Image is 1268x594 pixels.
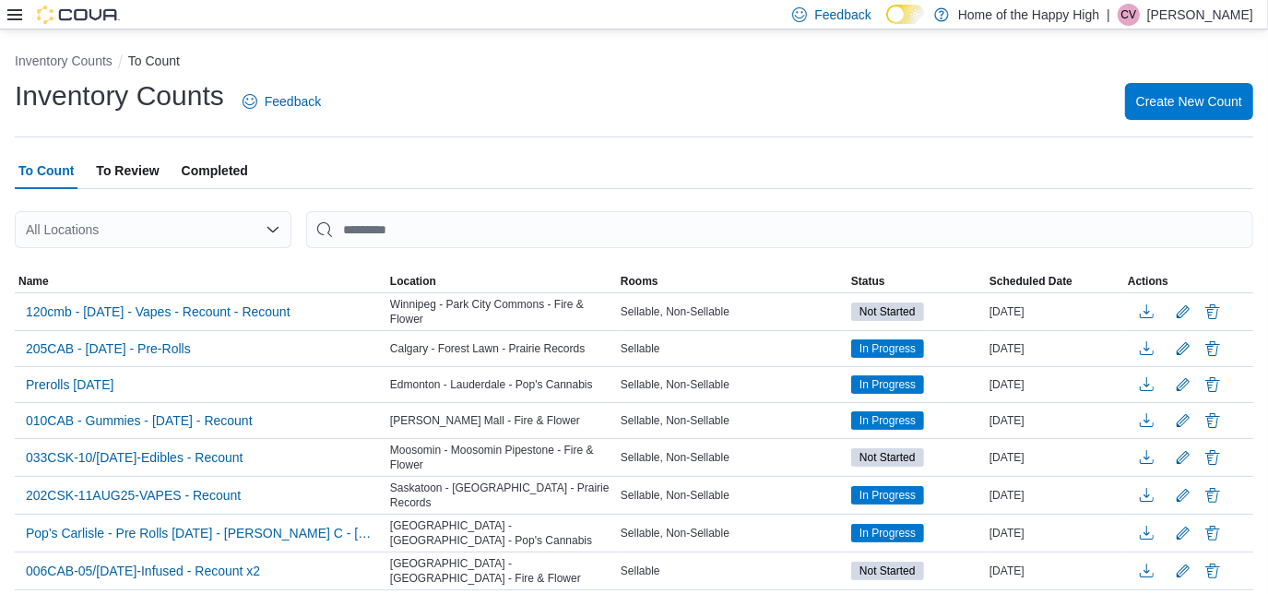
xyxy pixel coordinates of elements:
[617,560,847,582] div: Sellable
[128,53,180,68] button: To Count
[990,274,1072,289] span: Scheduled Date
[390,413,580,428] span: [PERSON_NAME] Mall - Fire & Flower
[859,449,916,466] span: Not Started
[617,338,847,360] div: Sellable
[266,222,280,237] button: Open list of options
[390,297,613,327] span: Winnipeg - Park City Commons - Fire & Flower
[986,522,1124,544] div: [DATE]
[617,270,847,292] button: Rooms
[986,338,1124,360] div: [DATE]
[1202,410,1224,432] button: Delete
[859,525,916,541] span: In Progress
[617,301,847,323] div: Sellable, Non-Sellable
[1202,484,1224,506] button: Delete
[617,446,847,469] div: Sellable, Non-Sellable
[18,335,198,362] button: 205CAB - [DATE] - Pre-Rolls
[859,563,916,579] span: Not Started
[1172,557,1194,585] button: Edit count details
[18,371,121,398] button: Prerolls [DATE]
[37,6,120,24] img: Cova
[859,376,916,393] span: In Progress
[886,5,925,24] input: Dark Mode
[859,340,916,357] span: In Progress
[386,270,617,292] button: Location
[18,481,248,509] button: 202CSK-11AUG25-VAPES - Recount
[617,522,847,544] div: Sellable, Non-Sellable
[1172,298,1194,326] button: Edit count details
[235,83,328,120] a: Feedback
[1172,519,1194,547] button: Edit count details
[986,410,1124,432] div: [DATE]
[986,446,1124,469] div: [DATE]
[847,270,986,292] button: Status
[1202,374,1224,396] button: Delete
[390,556,613,586] span: [GEOGRAPHIC_DATA] - [GEOGRAPHIC_DATA] - Fire & Flower
[18,557,267,585] button: 006CAB-05/[DATE]-Infused - Recount x2
[851,486,924,505] span: In Progress
[851,274,885,289] span: Status
[18,274,49,289] span: Name
[986,374,1124,396] div: [DATE]
[15,270,386,292] button: Name
[1202,560,1224,582] button: Delete
[182,152,248,189] span: Completed
[15,52,1253,74] nav: An example of EuiBreadcrumbs
[986,301,1124,323] div: [DATE]
[851,448,924,467] span: Not Started
[390,443,613,472] span: Moosomin - Moosomin Pipestone - Fire & Flower
[18,407,260,434] button: 010CAB - Gummies - [DATE] - Recount
[26,303,290,321] span: 120cmb - [DATE] - Vapes - Recount - Recount
[1172,444,1194,471] button: Edit count details
[851,524,924,542] span: In Progress
[390,518,613,548] span: [GEOGRAPHIC_DATA] - [GEOGRAPHIC_DATA] - Pop's Cannabis
[814,6,871,24] span: Feedback
[1107,4,1110,26] p: |
[26,339,191,358] span: 205CAB - [DATE] - Pre-Rolls
[18,298,298,326] button: 120cmb - [DATE] - Vapes - Recount - Recount
[1172,407,1194,434] button: Edit count details
[1202,338,1224,360] button: Delete
[1202,446,1224,469] button: Delete
[851,303,924,321] span: Not Started
[986,484,1124,506] div: [DATE]
[1136,92,1242,111] span: Create New Count
[265,92,321,111] span: Feedback
[1172,335,1194,362] button: Edit count details
[18,444,251,471] button: 033CSK-10/[DATE]-Edibles - Recount
[306,211,1253,248] input: This is a search bar. After typing your query, hit enter to filter the results lower in the page.
[1125,83,1253,120] button: Create New Count
[851,375,924,394] span: In Progress
[1172,371,1194,398] button: Edit count details
[26,562,260,580] span: 006CAB-05/[DATE]-Infused - Recount x2
[1118,4,1140,26] div: Carla Vandusen
[851,562,924,580] span: Not Started
[986,560,1124,582] div: [DATE]
[617,484,847,506] div: Sellable, Non-Sellable
[617,374,847,396] div: Sellable, Non-Sellable
[15,53,113,68] button: Inventory Counts
[1147,4,1253,26] p: [PERSON_NAME]
[886,24,887,25] span: Dark Mode
[15,77,224,114] h1: Inventory Counts
[18,152,74,189] span: To Count
[958,4,1099,26] p: Home of the Happy High
[1172,481,1194,509] button: Edit count details
[26,448,243,467] span: 033CSK-10/[DATE]-Edibles - Recount
[26,524,375,542] span: Pop's Carlisle - Pre Rolls [DATE] - [PERSON_NAME] C - [GEOGRAPHIC_DATA] - [GEOGRAPHIC_DATA] - Pop...
[859,303,916,320] span: Not Started
[1202,522,1224,544] button: Delete
[617,410,847,432] div: Sellable, Non-Sellable
[851,411,924,430] span: In Progress
[621,274,658,289] span: Rooms
[1202,301,1224,323] button: Delete
[851,339,924,358] span: In Progress
[18,519,383,547] button: Pop's Carlisle - Pre Rolls [DATE] - [PERSON_NAME] C - [GEOGRAPHIC_DATA] - [GEOGRAPHIC_DATA] - Pop...
[390,481,613,510] span: Saskatoon - [GEOGRAPHIC_DATA] - Prairie Records
[1121,4,1137,26] span: CV
[390,377,593,392] span: Edmonton - Lauderdale - Pop's Cannabis
[859,412,916,429] span: In Progress
[859,487,916,504] span: In Progress
[26,486,241,505] span: 202CSK-11AUG25-VAPES - Recount
[26,411,253,430] span: 010CAB - Gummies - [DATE] - Recount
[96,152,159,189] span: To Review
